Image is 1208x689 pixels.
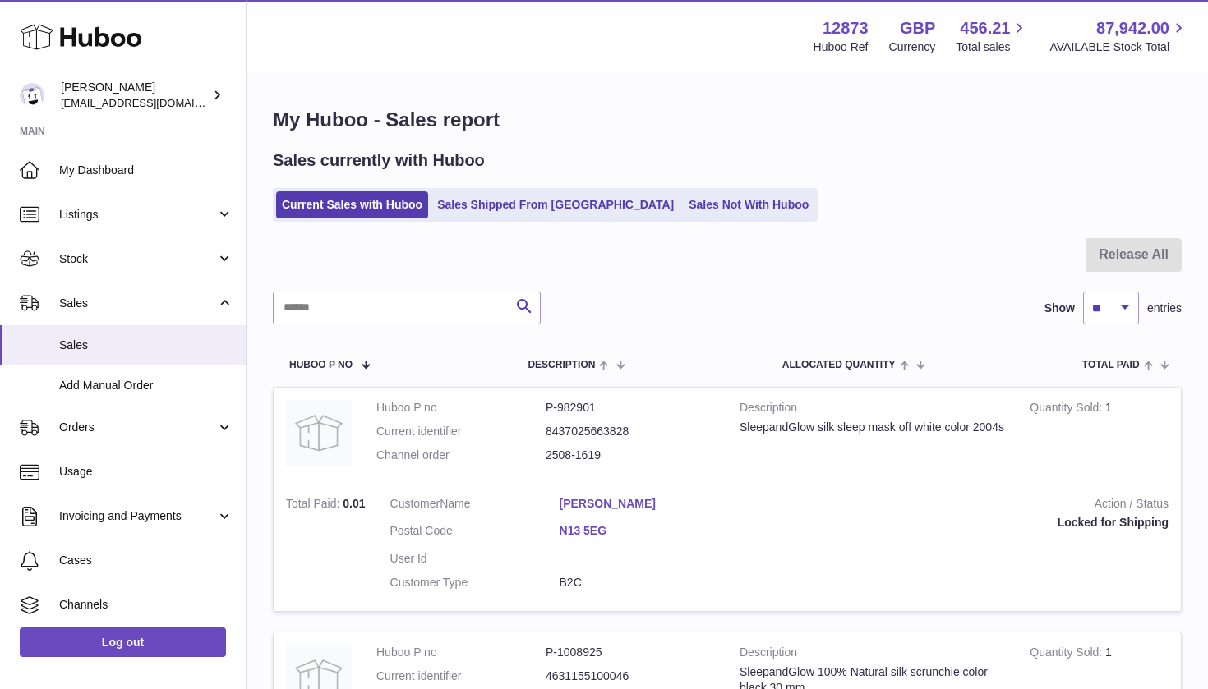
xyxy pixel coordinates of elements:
[782,360,896,370] span: ALLOCATED Quantity
[286,497,343,514] strong: Total Paid
[390,575,560,590] dt: Customer Type
[431,191,680,218] a: Sales Shipped From [GEOGRAPHIC_DATA]
[59,251,216,267] span: Stock
[1147,301,1182,316] span: entries
[273,107,1182,133] h1: My Huboo - Sales report
[390,497,440,510] span: Customer
[754,515,1169,531] div: Locked for Shipping
[59,597,233,613] span: Channels
[528,360,595,370] span: Description
[546,668,715,684] dd: 4631155100046
[683,191,814,218] a: Sales Not With Huboo
[289,360,353,370] span: Huboo P no
[560,496,729,512] a: [PERSON_NAME]
[59,464,233,480] span: Usage
[814,39,869,55] div: Huboo Ref
[1030,645,1105,663] strong: Quantity Sold
[390,496,560,516] dt: Name
[1044,301,1075,316] label: Show
[1049,39,1188,55] span: AVAILABLE Stock Total
[59,508,216,524] span: Invoicing and Payments
[754,496,1169,516] strong: Action / Status
[956,39,1029,55] span: Total sales
[61,96,242,109] span: [EMAIL_ADDRESS][DOMAIN_NAME]
[61,80,209,111] div: [PERSON_NAME]
[740,420,1005,435] div: SleepandGlow silk sleep mask off white color 2004s
[823,17,869,39] strong: 12873
[560,575,729,590] dd: B2C
[59,338,233,353] span: Sales
[560,523,729,539] a: N13 5EG
[376,448,546,463] dt: Channel order
[390,551,560,567] dt: User Id
[286,400,352,466] img: no-photo.jpg
[900,17,935,39] strong: GBP
[59,378,233,393] span: Add Manual Order
[376,424,546,439] dt: Current identifier
[546,400,715,416] dd: P-982901
[376,400,546,416] dt: Huboo P no
[546,448,715,463] dd: 2508-1619
[343,497,365,510] span: 0.01
[889,39,936,55] div: Currency
[546,424,715,439] dd: 8437025663828
[20,627,226,657] a: Log out
[956,17,1029,55] a: 456.21 Total sales
[740,400,1005,420] strong: Description
[20,83,44,108] img: tikhon.oleinikov@sleepandglow.com
[273,149,485,172] h2: Sales currently with Huboo
[960,17,1010,39] span: 456.21
[59,420,216,435] span: Orders
[276,191,428,218] a: Current Sales with Huboo
[376,668,546,684] dt: Current identifier
[390,523,560,543] dt: Postal Code
[59,163,233,178] span: My Dashboard
[1082,360,1140,370] span: Total paid
[59,207,216,223] span: Listings
[1049,17,1188,55] a: 87,942.00 AVAILABLE Stock Total
[740,645,1005,664] strong: Description
[59,553,233,568] span: Cases
[1096,17,1169,39] span: 87,942.00
[546,645,715,660] dd: P-1008925
[376,645,546,660] dt: Huboo P no
[59,296,216,311] span: Sales
[1030,401,1105,418] strong: Quantity Sold
[1017,388,1181,484] td: 1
